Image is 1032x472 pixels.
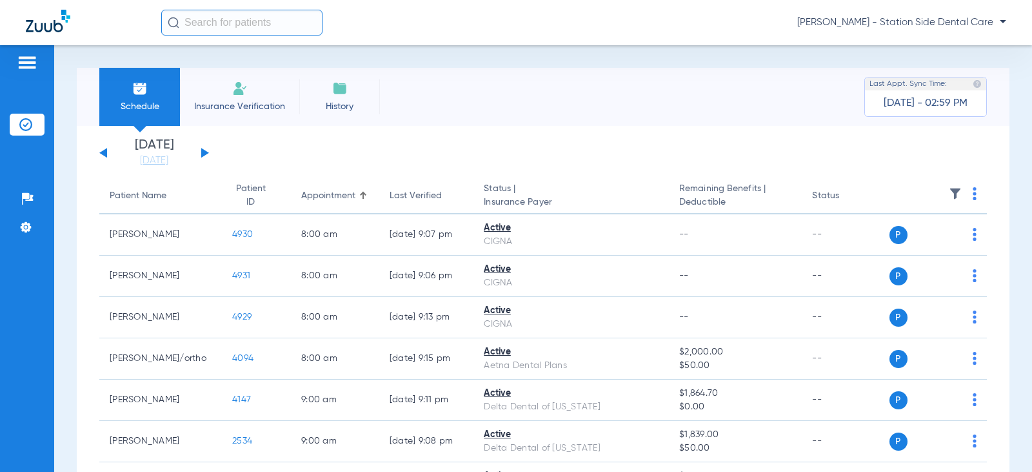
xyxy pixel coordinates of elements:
td: [PERSON_NAME] [99,256,222,297]
td: [PERSON_NAME] [99,214,222,256]
input: Search for patients [161,10,322,36]
span: $50.00 [679,442,791,455]
span: 2534 [232,436,252,446]
span: P [889,309,908,327]
div: Aetna Dental Plans [484,359,659,373]
div: Patient Name [110,189,166,203]
th: Status | [473,178,669,214]
span: $2,000.00 [679,345,791,359]
span: [PERSON_NAME] - Station Side Dental Care [797,16,1006,29]
img: last sync help info [973,79,982,88]
img: Manual Insurance Verification [232,81,248,96]
img: History [332,81,348,96]
img: group-dot-blue.svg [973,228,977,241]
span: Insurance Payer [484,196,659,209]
span: P [889,226,908,244]
span: Schedule [109,100,170,113]
span: P [889,350,908,368]
span: $1,839.00 [679,428,791,442]
td: 8:00 AM [291,256,379,297]
span: -- [679,230,689,239]
td: 8:00 AM [291,338,379,380]
div: Delta Dental of [US_STATE] [484,400,659,414]
img: Zuub Logo [26,10,70,32]
span: $50.00 [679,359,791,373]
span: -- [679,271,689,280]
div: Patient ID [232,182,269,209]
img: Search Icon [168,17,179,28]
div: Active [484,428,659,442]
div: CIGNA [484,276,659,290]
img: group-dot-blue.svg [973,187,977,200]
span: [DATE] - 02:59 PM [884,97,967,110]
th: Remaining Benefits | [669,178,802,214]
span: 4929 [232,313,252,322]
td: [PERSON_NAME] [99,380,222,421]
td: 8:00 AM [291,214,379,256]
div: Patient ID [232,182,281,209]
span: 4147 [232,395,251,404]
img: group-dot-blue.svg [973,269,977,282]
td: -- [802,380,889,421]
span: 4094 [232,354,253,363]
div: Last Verified [390,189,463,203]
span: P [889,391,908,409]
td: [DATE] 9:08 PM [379,421,473,462]
div: Active [484,304,659,318]
td: -- [802,214,889,256]
div: Active [484,387,659,400]
img: group-dot-blue.svg [973,393,977,406]
img: group-dot-blue.svg [973,311,977,323]
th: Status [802,178,889,214]
img: group-dot-blue.svg [973,352,977,365]
td: [DATE] 9:06 PM [379,256,473,297]
td: [DATE] 9:07 PM [379,214,473,256]
div: Last Verified [390,189,442,203]
span: 4931 [232,271,250,280]
span: Insurance Verification [190,100,290,113]
span: P [889,267,908,285]
span: $1,864.70 [679,387,791,400]
td: [DATE] 9:15 PM [379,338,473,380]
div: CIGNA [484,235,659,249]
img: hamburger-icon [17,55,37,70]
td: -- [802,338,889,380]
div: Active [484,345,659,359]
img: Schedule [132,81,148,96]
td: 9:00 AM [291,421,379,462]
td: 8:00 AM [291,297,379,338]
li: [DATE] [115,139,193,167]
span: Last Appt. Sync Time: [869,77,947,90]
td: -- [802,421,889,462]
span: Deductible [679,196,791,209]
td: [PERSON_NAME]/ortho [99,338,222,380]
span: History [309,100,370,113]
span: P [889,433,908,451]
img: filter.svg [949,187,962,200]
td: [PERSON_NAME] [99,421,222,462]
div: Delta Dental of [US_STATE] [484,442,659,455]
div: Appointment [301,189,355,203]
span: 4930 [232,230,253,239]
div: Active [484,221,659,235]
td: [DATE] 9:13 PM [379,297,473,338]
span: -- [679,313,689,322]
td: -- [802,256,889,297]
img: group-dot-blue.svg [973,435,977,447]
span: $0.00 [679,400,791,414]
td: 9:00 AM [291,380,379,421]
td: [PERSON_NAME] [99,297,222,338]
td: -- [802,297,889,338]
div: Patient Name [110,189,212,203]
div: Active [484,263,659,276]
a: [DATE] [115,154,193,167]
td: [DATE] 9:11 PM [379,380,473,421]
div: CIGNA [484,318,659,331]
div: Appointment [301,189,369,203]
